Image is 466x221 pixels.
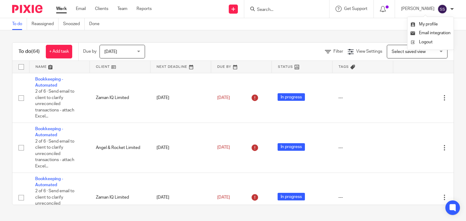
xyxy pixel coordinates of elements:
[104,50,117,54] span: [DATE]
[35,89,74,118] span: 2 of 6 · Send email to client to clarify unreconciled transactions - attach Excel...
[137,6,152,12] a: Reports
[410,31,451,35] a: Email integration
[35,189,74,218] span: 2 of 6 · Send email to client to clarify unreconciled transactions - attach Excel...
[410,22,438,26] a: My profile
[12,18,27,30] a: To do
[401,6,434,12] p: [PERSON_NAME]
[339,65,349,68] span: Tags
[76,6,86,12] a: Email
[344,7,367,11] span: Get Support
[90,73,150,123] td: Zaman IQ Limited
[95,6,108,12] a: Clients
[278,193,305,200] span: In progress
[31,49,40,54] span: (64)
[338,145,387,151] div: ---
[35,127,63,137] a: Bookkeeping - Automated
[338,95,387,101] div: ---
[63,18,85,30] a: Snoozed
[89,18,104,30] a: Done
[419,22,438,26] span: My profile
[419,40,433,44] span: Logout
[333,49,343,54] span: Filter
[32,18,59,30] a: Reassigned
[437,4,447,14] img: svg%3E
[338,194,387,200] div: ---
[410,38,451,47] a: Logout
[217,146,230,150] span: [DATE]
[217,195,230,200] span: [DATE]
[392,50,426,54] span: Select saved view
[150,123,211,173] td: [DATE]
[35,177,63,187] a: Bookkeeping - Automated
[90,123,150,173] td: Angel & Rocket Limited
[278,143,305,151] span: In progress
[46,45,72,58] a: + Add task
[35,139,74,168] span: 2 of 6 · Send email to client to clarify unreconciled transactions - attach Excel...
[256,7,311,13] input: Search
[35,77,63,87] a: Bookkeeping - Automated
[12,5,42,13] img: Pixie
[419,31,451,35] span: Email integration
[150,73,211,123] td: [DATE]
[278,93,305,101] span: In progress
[217,96,230,100] span: [DATE]
[117,6,127,12] a: Team
[19,48,40,55] h1: To do
[356,49,382,54] span: View Settings
[83,48,96,54] p: Due by
[56,6,67,12] a: Work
